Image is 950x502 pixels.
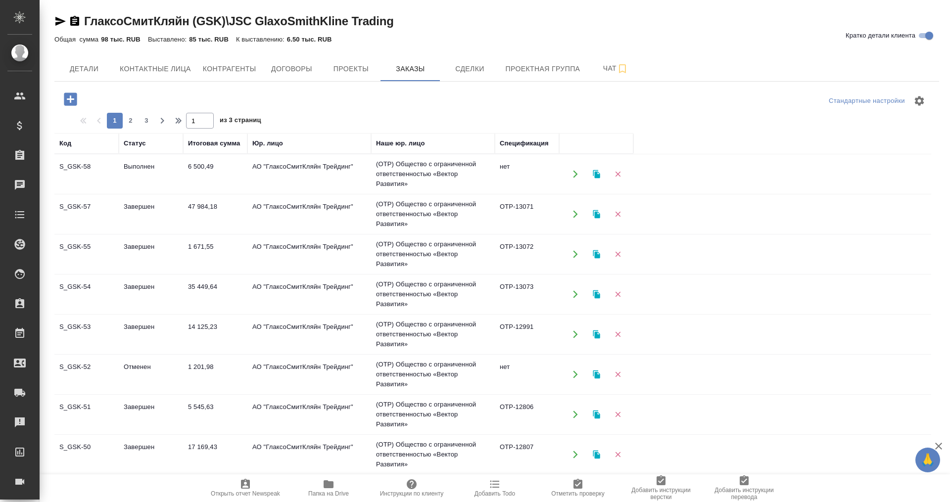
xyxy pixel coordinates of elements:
td: (OTP) Общество с ограниченной ответственностью «Вектор Развития» [371,194,495,234]
button: Удалить [608,204,628,225]
td: OTP-13072 [495,237,559,272]
td: OTP-12807 [495,437,559,472]
span: Добавить Todo [475,490,515,497]
button: Клонировать [586,164,607,184]
button: Открыть отчет Newspeak [204,474,287,502]
td: Завершен [119,237,183,272]
div: Код [59,138,71,148]
td: S_GSK-51 [54,397,119,432]
button: Инструкции по клиенту [370,474,453,502]
td: АО "ГлаксоСмитКляйн Трейдинг" [247,277,371,312]
button: 🙏 [915,448,940,472]
td: АО "ГлаксоСмитКляйн Трейдинг" [247,357,371,392]
td: (OTP) Общество с ограниченной ответственностью «Вектор Развития» [371,315,495,354]
span: Папка на Drive [308,490,349,497]
button: Удалить [608,244,628,265]
p: К выставлению: [236,36,287,43]
button: Клонировать [586,204,607,225]
td: (OTP) Общество с ограниченной ответственностью «Вектор Развития» [371,274,495,314]
span: 3 [139,116,154,126]
td: S_GSK-52 [54,357,119,392]
span: Инструкции по клиенту [380,490,444,497]
td: 35 449,64 [183,277,247,312]
button: Открыть [565,445,585,465]
td: 1 201,98 [183,357,247,392]
td: 17 169,43 [183,437,247,472]
button: Клонировать [586,365,607,385]
button: Удалить [608,284,628,305]
div: Итоговая сумма [188,138,240,148]
span: Чат [592,62,639,75]
button: Открыть [565,284,585,305]
td: S_GSK-58 [54,157,119,191]
button: Отметить проверку [536,474,619,502]
span: Контактные лица [120,63,191,75]
span: Заказы [386,63,434,75]
td: АО "ГлаксоСмитКляйн Трейдинг" [247,157,371,191]
td: OTP-12991 [495,317,559,352]
span: Добавить инструкции перевода [709,487,780,501]
td: 14 125,23 [183,317,247,352]
button: Добавить проект [57,89,84,109]
span: Настроить таблицу [907,89,931,113]
svg: Подписаться [617,63,628,75]
td: (OTP) Общество с ограниченной ответственностью «Вектор Развития» [371,355,495,394]
button: Клонировать [586,244,607,265]
p: Общая сумма [54,36,101,43]
button: Удалить [608,445,628,465]
button: Открыть [565,204,585,225]
span: Договоры [268,63,315,75]
td: нет [495,157,559,191]
td: (OTP) Общество с ограниченной ответственностью «Вектор Развития» [371,395,495,434]
td: АО "ГлаксоСмитКляйн Трейдинг" [247,437,371,472]
span: Проектная группа [505,63,580,75]
span: Кратко детали клиента [846,31,915,41]
button: 2 [123,113,139,129]
td: 6 500,49 [183,157,247,191]
a: ГлаксоСмитКляйн (GSK)\JSC GlaxoSmithKline Trading [84,14,394,28]
td: S_GSK-54 [54,277,119,312]
td: Завершен [119,197,183,231]
td: OTP-13073 [495,277,559,312]
button: Удалить [608,405,628,425]
button: Клонировать [586,284,607,305]
span: Отметить проверку [551,490,604,497]
td: OTP-12806 [495,397,559,432]
td: АО "ГлаксоСмитКляйн Трейдинг" [247,397,371,432]
span: Проекты [327,63,375,75]
button: Удалить [608,324,628,345]
button: Открыть [565,164,585,184]
td: Завершен [119,437,183,472]
div: Статус [124,138,146,148]
button: Скопировать ссылку для ЯМессенджера [54,15,66,27]
p: 85 тыс. RUB [189,36,236,43]
div: Наше юр. лицо [376,138,425,148]
td: нет [495,357,559,392]
td: АО "ГлаксоСмитКляйн Трейдинг" [247,317,371,352]
span: Детали [60,63,108,75]
td: S_GSK-55 [54,237,119,272]
td: 47 984,18 [183,197,247,231]
td: Выполнен [119,157,183,191]
td: (OTP) Общество с ограниченной ответственностью «Вектор Развития» [371,435,495,474]
div: split button [826,93,907,109]
button: Удалить [608,164,628,184]
td: Завершен [119,277,183,312]
span: Добавить инструкции верстки [625,487,697,501]
td: Завершен [119,317,183,352]
button: Клонировать [586,445,607,465]
td: OTP-13071 [495,197,559,231]
span: Сделки [446,63,493,75]
button: Открыть [565,405,585,425]
td: 5 545,63 [183,397,247,432]
button: Открыть [565,324,585,345]
p: 98 тыс. RUB [101,36,148,43]
button: Открыть [565,244,585,265]
span: из 3 страниц [220,114,261,129]
button: Добавить инструкции верстки [619,474,703,502]
span: Контрагенты [203,63,256,75]
td: АО "ГлаксоСмитКляйн Трейдинг" [247,197,371,231]
p: 6.50 тыс. RUB [287,36,339,43]
span: 🙏 [919,450,936,470]
td: (OTP) Общество с ограниченной ответственностью «Вектор Развития» [371,154,495,194]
